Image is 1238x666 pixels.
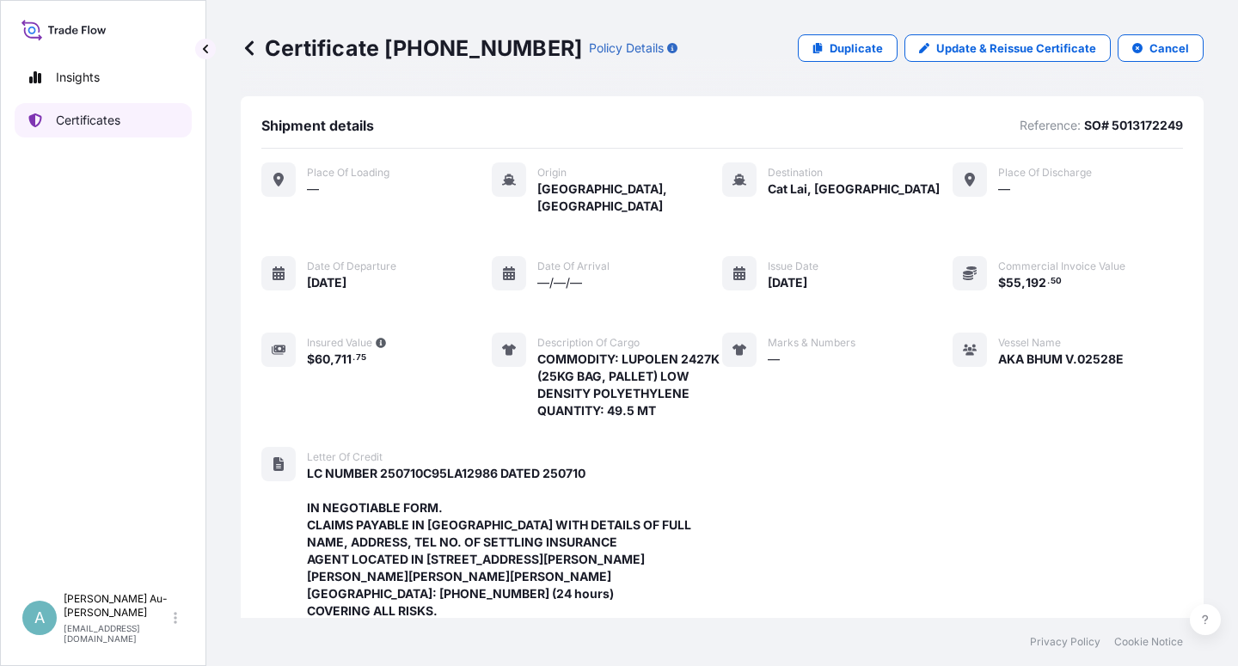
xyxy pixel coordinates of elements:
[1114,635,1183,649] a: Cookie Notice
[1006,277,1021,289] span: 55
[537,166,567,180] span: Origin
[768,180,940,198] span: Cat Lai, [GEOGRAPHIC_DATA]
[537,274,582,291] span: —/—/—
[15,60,192,95] a: Insights
[64,592,170,620] p: [PERSON_NAME] Au-[PERSON_NAME]
[1021,277,1026,289] span: ,
[1051,278,1062,284] span: 50
[537,336,640,350] span: Description of cargo
[998,351,1124,368] span: AKA BHUM V.02528E
[830,40,883,57] p: Duplicate
[334,353,352,365] span: 711
[352,355,355,361] span: .
[330,353,334,365] span: ,
[768,274,807,291] span: [DATE]
[307,450,383,464] span: Letter of Credit
[356,355,366,361] span: 75
[307,180,319,198] span: —
[768,336,855,350] span: Marks & Numbers
[307,166,389,180] span: Place of Loading
[998,180,1010,198] span: —
[1118,34,1204,62] button: Cancel
[936,40,1096,57] p: Update & Reissue Certificate
[768,260,818,273] span: Issue Date
[998,336,1061,350] span: Vessel Name
[307,260,396,273] span: Date of departure
[56,69,100,86] p: Insights
[998,260,1125,273] span: Commercial Invoice Value
[537,180,722,215] span: [GEOGRAPHIC_DATA], [GEOGRAPHIC_DATA]
[904,34,1111,62] a: Update & Reissue Certificate
[589,40,664,57] p: Policy Details
[315,353,330,365] span: 60
[537,260,610,273] span: Date of arrival
[1084,117,1183,134] p: SO# 5013172249
[15,103,192,137] a: Certificates
[1030,635,1100,649] a: Privacy Policy
[768,166,823,180] span: Destination
[1026,277,1046,289] span: 192
[1020,117,1081,134] p: Reference:
[798,34,898,62] a: Duplicate
[998,166,1092,180] span: Place of discharge
[1149,40,1189,57] p: Cancel
[261,117,374,134] span: Shipment details
[241,34,582,62] p: Certificate [PHONE_NUMBER]
[307,353,315,365] span: $
[1047,278,1050,284] span: .
[64,623,170,644] p: [EMAIL_ADDRESS][DOMAIN_NAME]
[998,277,1006,289] span: $
[537,351,722,419] span: COMMODITY: LUPOLEN 2427K (25KG BAG, PALLET) LOW DENSITY POLYETHYLENE QUANTITY: 49.5 MT
[768,351,780,368] span: —
[307,336,372,350] span: Insured Value
[34,609,45,626] span: A
[56,112,120,129] p: Certificates
[307,274,346,291] span: [DATE]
